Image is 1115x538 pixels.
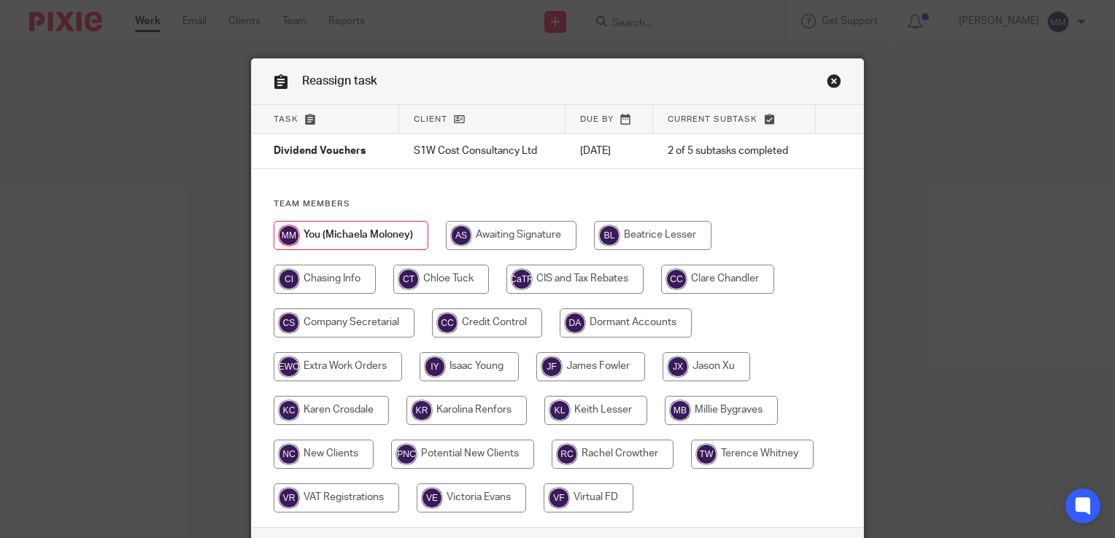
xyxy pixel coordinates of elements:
[827,74,841,93] a: Close this dialog window
[668,115,757,123] span: Current subtask
[274,115,298,123] span: Task
[580,115,614,123] span: Due by
[414,144,551,158] p: S1W Cost Consultancy Ltd
[302,75,377,87] span: Reassign task
[580,144,638,158] p: [DATE]
[274,147,366,157] span: Dividend Vouchers
[414,115,447,123] span: Client
[274,198,841,210] h4: Team members
[653,134,816,169] td: 2 of 5 subtasks completed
